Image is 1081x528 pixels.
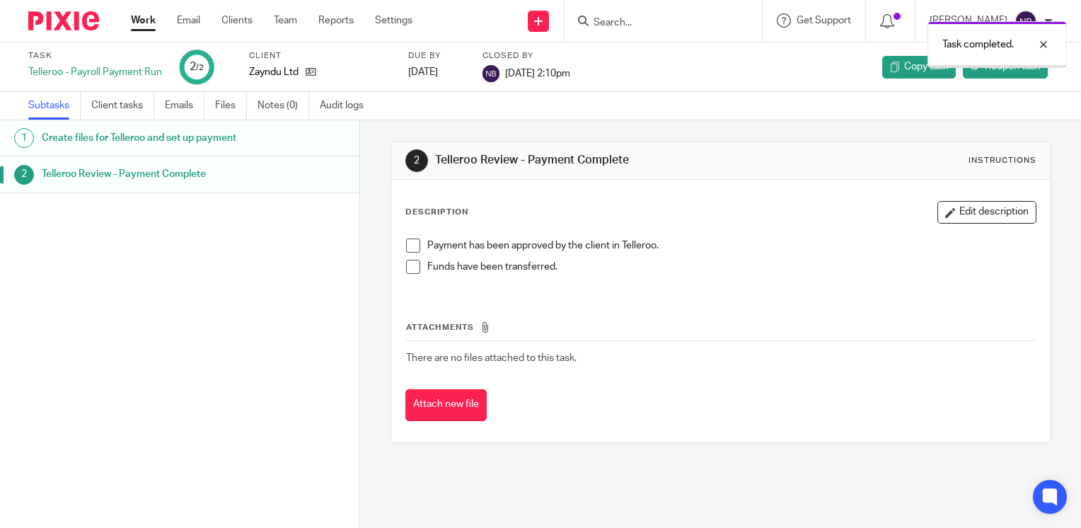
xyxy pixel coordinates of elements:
[405,207,468,218] p: Description
[435,153,751,168] h1: Telleroo Review - Payment Complete
[969,155,1036,166] div: Instructions
[937,201,1036,224] button: Edit description
[42,127,244,149] h1: Create files for Telleroo and set up payment
[177,13,200,28] a: Email
[14,165,34,185] div: 2
[28,11,99,30] img: Pixie
[190,59,204,75] div: 2
[249,50,391,62] label: Client
[42,163,244,185] h1: Telleroo Review - Payment Complete
[258,92,309,120] a: Notes (0)
[406,323,474,331] span: Attachments
[215,92,247,120] a: Files
[408,65,465,79] div: [DATE]
[28,92,81,120] a: Subtasks
[14,128,34,148] div: 1
[28,65,162,79] div: Telleroo - Payroll Payment Run
[1014,10,1037,33] img: svg%3E
[165,92,204,120] a: Emails
[91,92,154,120] a: Client tasks
[318,13,354,28] a: Reports
[505,68,570,78] span: [DATE] 2:10pm
[482,50,570,62] label: Closed by
[427,239,1036,253] p: Payment has been approved by the client in Telleroo.
[249,65,299,79] p: Zayndu Ltd
[405,149,428,172] div: 2
[221,13,253,28] a: Clients
[375,13,412,28] a: Settings
[942,38,1014,52] p: Task completed.
[482,65,499,82] img: svg%3E
[427,260,1036,274] p: Funds have been transferred.
[320,92,374,120] a: Audit logs
[196,64,204,71] small: /2
[274,13,297,28] a: Team
[28,50,162,62] label: Task
[408,50,465,62] label: Due by
[406,353,577,363] span: There are no files attached to this task.
[405,389,487,421] button: Attach new file
[131,13,156,28] a: Work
